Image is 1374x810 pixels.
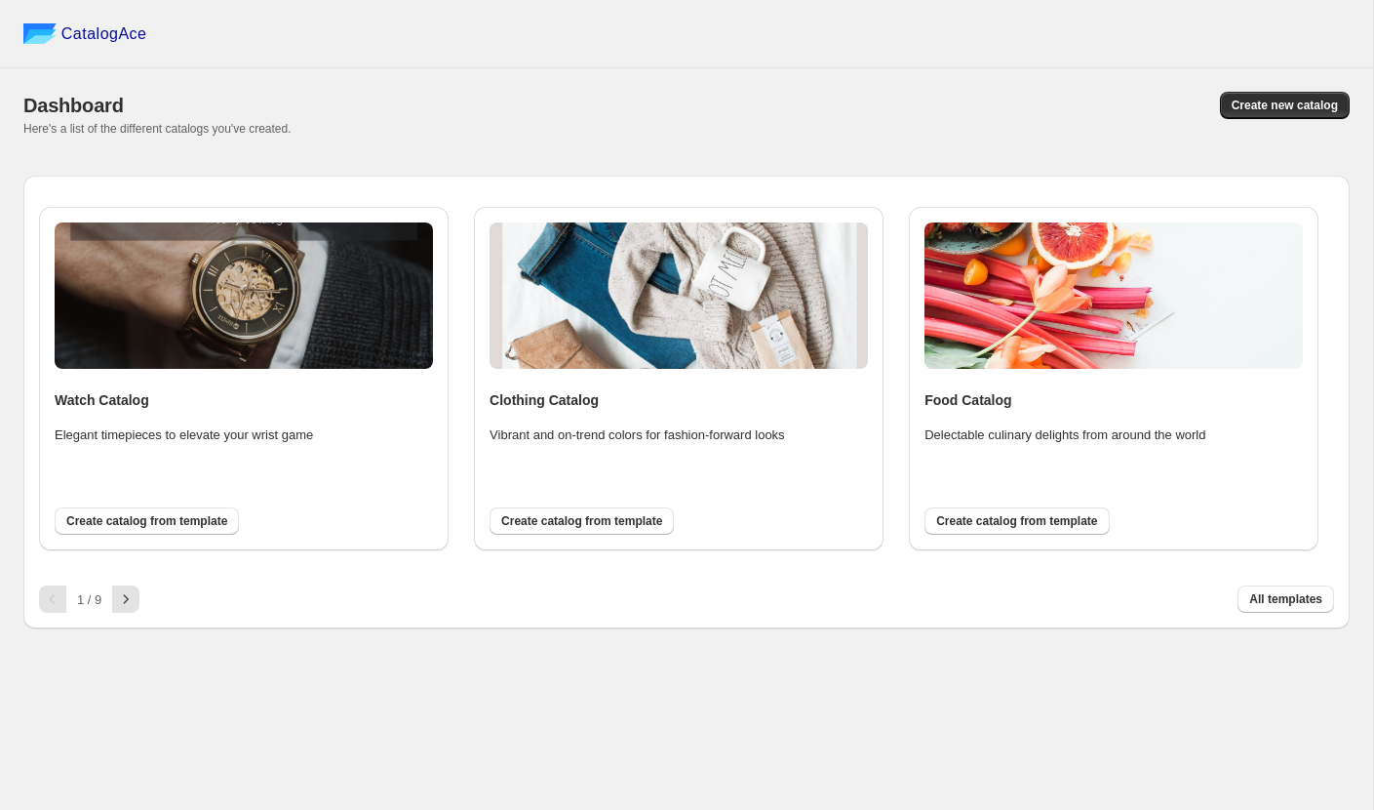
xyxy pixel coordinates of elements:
p: Elegant timepieces to elevate your wrist game [55,425,367,445]
img: clothing [490,223,868,369]
span: Here's a list of the different catalogs you've created. [23,122,292,136]
span: Create new catalog [1232,98,1338,113]
span: 1 / 9 [77,592,101,607]
span: Create catalog from template [66,513,227,529]
button: Create catalog from template [490,507,674,535]
button: All templates [1237,586,1334,613]
h4: Clothing Catalog [490,390,868,410]
h4: Food Catalog [924,390,1303,410]
button: Create catalog from template [924,507,1109,535]
img: catalog ace [23,23,57,44]
p: Delectable culinary delights from around the world [924,425,1237,445]
span: Dashboard [23,95,124,116]
button: Create new catalog [1220,92,1350,119]
p: Vibrant and on-trend colors for fashion-forward looks [490,425,802,445]
button: Create catalog from template [55,507,239,535]
img: food [924,223,1303,369]
img: watch [55,223,433,369]
span: All templates [1249,591,1322,607]
span: Create catalog from template [936,513,1097,529]
span: CatalogAce [61,24,147,44]
span: Create catalog from template [501,513,662,529]
h4: Watch Catalog [55,390,433,410]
